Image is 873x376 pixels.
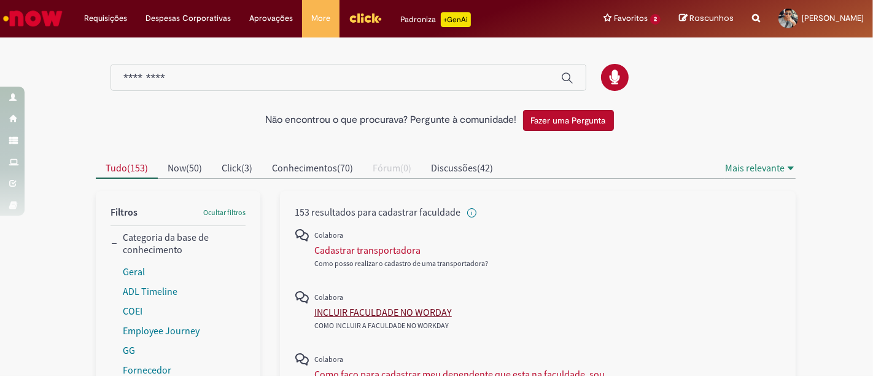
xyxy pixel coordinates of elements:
[441,12,471,27] p: +GenAi
[266,115,517,126] h2: Não encontrou o que procurava? Pergunte à comunidade!
[802,13,864,23] span: [PERSON_NAME]
[523,110,614,131] button: Fazer uma Pergunta
[145,12,231,25] span: Despesas Corporativas
[349,9,382,27] img: click_logo_yellow_360x200.png
[84,12,127,25] span: Requisições
[689,12,734,24] span: Rascunhos
[1,6,64,31] img: ServiceNow
[311,12,330,25] span: More
[614,12,648,25] span: Favoritos
[249,12,293,25] span: Aprovações
[650,14,661,25] span: 2
[679,13,734,25] a: Rascunhos
[400,12,471,27] div: Padroniza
